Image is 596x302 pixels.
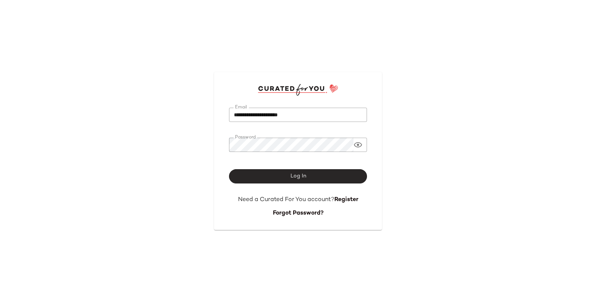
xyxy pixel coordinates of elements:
[258,84,338,95] img: cfy_login_logo.DGdB1djN.svg
[290,173,306,179] span: Log In
[334,197,358,203] a: Register
[273,210,323,216] a: Forgot Password?
[229,169,367,183] button: Log In
[238,197,334,203] span: Need a Curated For You account?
